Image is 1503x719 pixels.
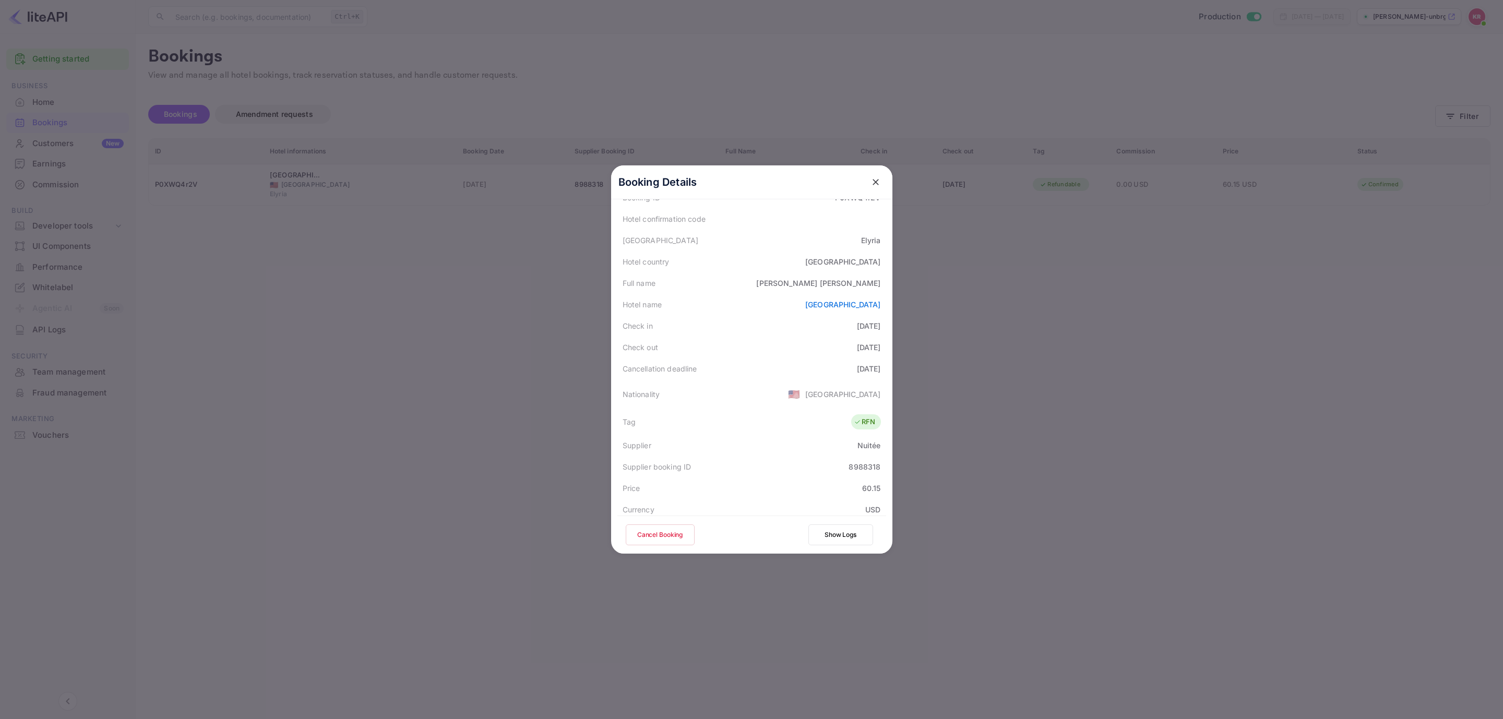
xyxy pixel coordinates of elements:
[849,461,880,472] div: 8988318
[623,483,640,494] div: Price
[623,278,655,289] div: Full name
[623,504,654,515] div: Currency
[626,524,695,545] button: Cancel Booking
[623,461,691,472] div: Supplier booking ID
[623,363,697,374] div: Cancellation deadline
[866,173,885,191] button: close
[854,417,875,427] div: RFN
[623,235,699,246] div: [GEOGRAPHIC_DATA]
[862,483,881,494] div: 60.15
[623,256,670,267] div: Hotel country
[756,278,880,289] div: [PERSON_NAME] [PERSON_NAME]
[623,416,636,427] div: Tag
[788,385,800,403] span: United States
[623,342,658,353] div: Check out
[623,213,706,224] div: Hotel confirmation code
[857,363,881,374] div: [DATE]
[861,235,881,246] div: Elyria
[618,174,697,190] p: Booking Details
[805,300,881,309] a: [GEOGRAPHIC_DATA]
[623,320,653,331] div: Check in
[623,299,662,310] div: Hotel name
[623,440,651,451] div: Supplier
[857,342,881,353] div: [DATE]
[808,524,873,545] button: Show Logs
[857,440,881,451] div: Nuitée
[865,504,880,515] div: USD
[857,320,881,331] div: [DATE]
[623,389,660,400] div: Nationality
[805,256,881,267] div: [GEOGRAPHIC_DATA]
[805,389,881,400] div: [GEOGRAPHIC_DATA]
